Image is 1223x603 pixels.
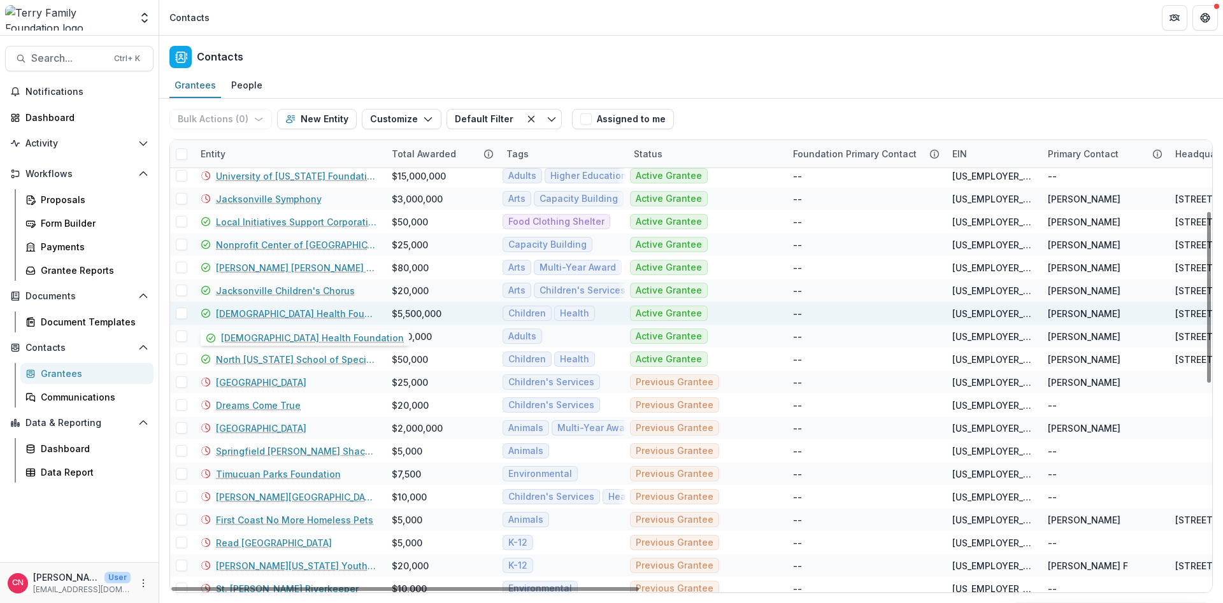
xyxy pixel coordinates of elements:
[1040,140,1168,167] div: Primary Contact
[384,140,499,167] div: Total Awarded
[25,111,143,124] div: Dashboard
[392,467,421,481] div: $7,500
[41,315,143,329] div: Document Templates
[508,423,543,434] span: Animals
[952,513,1033,527] div: [US_EMPLOYER_IDENTIFICATION_NUMBER]
[193,140,384,167] div: Entity
[952,353,1033,366] div: [US_EMPLOYER_IDENTIFICATION_NUMBER]
[20,462,154,483] a: Data Report
[508,354,546,365] span: Children
[952,422,1033,435] div: [US_EMPLOYER_IDENTIFICATION_NUMBER]
[392,238,428,252] div: $25,000
[5,164,154,184] button: Open Workflows
[952,284,1033,297] div: [US_EMPLOYER_IDENTIFICATION_NUMBER]
[636,194,702,204] span: Active Grantee
[793,330,802,343] div: --
[20,236,154,257] a: Payments
[636,514,713,525] span: Previous Grantee
[793,513,802,527] div: --
[560,308,589,319] span: Health
[793,376,802,389] div: --
[20,363,154,384] a: Grantees
[1048,330,1120,343] div: [PERSON_NAME]
[1048,467,1057,481] div: --
[20,387,154,408] a: Communications
[20,438,154,459] a: Dashboard
[277,109,357,129] button: New Entity
[384,147,464,160] div: Total Awarded
[169,11,210,24] div: Contacts
[793,467,802,481] div: --
[793,399,802,412] div: --
[508,285,526,296] span: Arts
[608,492,638,502] span: Health
[20,213,154,234] a: Form Builder
[550,171,627,181] span: Higher Education
[952,376,1033,389] div: [US_EMPLOYER_IDENTIFICATION_NUMBER]
[1048,169,1057,183] div: --
[392,261,429,274] div: $80,000
[392,215,428,229] div: $50,000
[41,193,143,206] div: Proposals
[785,140,945,167] div: Foundation Primary Contact
[1048,536,1057,550] div: --
[508,446,543,457] span: Animals
[499,140,626,167] div: Tags
[636,285,702,296] span: Active Grantee
[392,490,427,504] div: $10,000
[636,262,702,273] span: Active Grantee
[1048,513,1120,527] div: [PERSON_NAME]
[193,147,233,160] div: Entity
[216,422,306,435] a: [GEOGRAPHIC_DATA]
[1048,238,1120,252] div: [PERSON_NAME]
[508,377,594,388] span: Children's Services
[626,140,785,167] div: Status
[197,51,243,63] h2: Contacts
[111,52,143,66] div: Ctrl + K
[540,285,626,296] span: Children's Services
[952,444,1033,458] div: [US_EMPLOYER_IDENTIFICATION_NUMBER]
[557,423,634,434] span: Multi-Year Award
[952,169,1033,183] div: [US_EMPLOYER_IDENTIFICATION_NUMBER]
[626,147,670,160] div: Status
[541,109,562,129] button: Toggle menu
[508,492,594,502] span: Children's Services
[216,192,322,206] a: Jacksonville Symphony
[41,390,143,404] div: Communications
[216,238,376,252] a: Nonprofit Center of [GEOGRAPHIC_DATA][US_STATE]
[793,284,802,297] div: --
[136,576,151,591] button: More
[5,107,154,128] a: Dashboard
[793,238,802,252] div: --
[945,140,1040,167] div: EIN
[216,582,359,595] a: St. [PERSON_NAME] Riverkeeper
[5,46,154,71] button: Search...
[636,469,713,479] span: Previous Grantee
[1162,5,1187,31] button: Partners
[508,469,572,479] span: Environmental
[216,399,301,412] a: Dreams Come True
[636,423,713,434] span: Previous Grantee
[793,261,802,274] div: --
[952,467,1033,481] div: [US_EMPLOYER_IDENTIFICATION_NUMBER]
[169,109,272,129] button: Bulk Actions (0)
[793,490,802,504] div: --
[216,215,376,229] a: Local Initiatives Support Corporation
[25,138,133,149] span: Activity
[20,260,154,281] a: Grantee Reports
[1048,307,1120,320] div: [PERSON_NAME]
[952,490,1033,504] div: [US_EMPLOYER_IDENTIFICATION_NUMBER]
[636,216,702,227] span: Active Grantee
[1048,559,1128,572] div: [PERSON_NAME] F
[216,261,376,274] a: [PERSON_NAME] [PERSON_NAME] Foundaton
[540,194,618,204] span: Capacity Building
[392,169,446,183] div: $15,000,000
[1048,353,1120,366] div: [PERSON_NAME]
[216,559,376,572] a: [PERSON_NAME][US_STATE] Youth Foundation
[25,87,148,97] span: Notifications
[216,513,373,527] a: First Coast No More Homeless Pets
[226,76,268,94] div: People
[952,582,1033,595] div: [US_EMPLOYER_IDENTIFICATION_NUMBER]
[952,559,1033,572] div: [US_EMPLOYER_IDENTIFICATION_NUMBER]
